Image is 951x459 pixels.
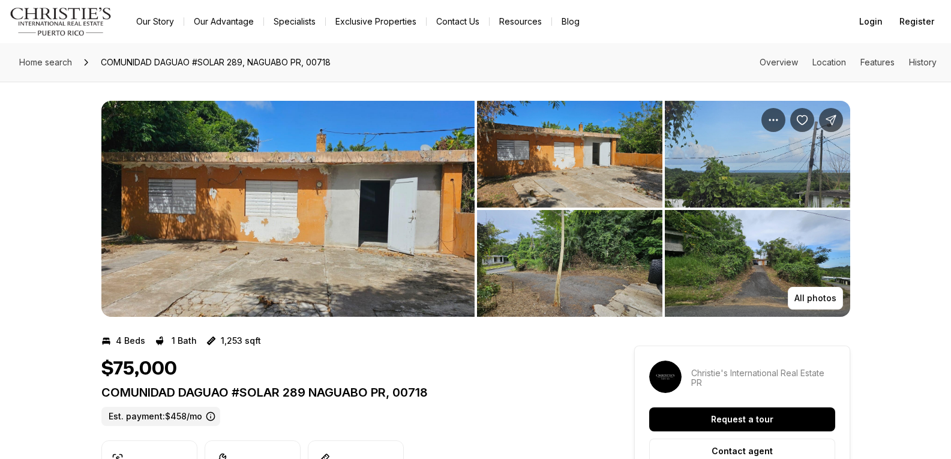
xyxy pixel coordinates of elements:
a: Blog [552,13,589,30]
button: All photos [788,287,843,310]
a: Skip to: History [909,57,937,67]
p: Contact agent [712,446,773,456]
a: Specialists [264,13,325,30]
a: Exclusive Properties [326,13,426,30]
a: Skip to: Location [812,57,846,67]
span: Login [859,17,883,26]
button: View image gallery [477,101,662,208]
a: Skip to: Features [860,57,895,67]
div: Listing Photos [101,101,850,317]
label: Est. payment: $458/mo [101,407,220,426]
button: Request a tour [649,407,835,431]
p: 4 Beds [116,336,145,346]
button: Contact Us [427,13,489,30]
a: Our Advantage [184,13,263,30]
h1: $75,000 [101,358,177,380]
nav: Page section menu [760,58,937,67]
li: 2 of 7 [477,101,850,317]
span: Register [899,17,934,26]
p: 1 Bath [172,336,197,346]
button: Register [892,10,941,34]
p: Christie's International Real Estate PR [691,368,835,388]
a: Resources [490,13,551,30]
span: COMUNIDAD DAGUAO #SOLAR 289, NAGUABO PR, 00718 [96,53,335,72]
button: Login [852,10,890,34]
button: Save Property: COMUNIDAD DAGUAO #SOLAR 289 [790,108,814,132]
a: Home search [14,53,77,72]
p: Request a tour [711,415,773,424]
button: View image gallery [665,101,850,208]
button: Share Property: COMUNIDAD DAGUAO #SOLAR 289 [819,108,843,132]
button: View image gallery [101,101,475,317]
button: View image gallery [477,210,662,317]
button: Property options [761,108,785,132]
span: Home search [19,57,72,67]
p: 1,253 sqft [221,336,261,346]
button: View image gallery [665,210,850,317]
img: logo [10,7,112,36]
a: Our Story [127,13,184,30]
p: COMUNIDAD DAGUAO #SOLAR 289 NAGUABO PR, 00718 [101,385,591,400]
li: 1 of 7 [101,101,475,317]
a: Skip to: Overview [760,57,798,67]
p: All photos [794,293,836,303]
